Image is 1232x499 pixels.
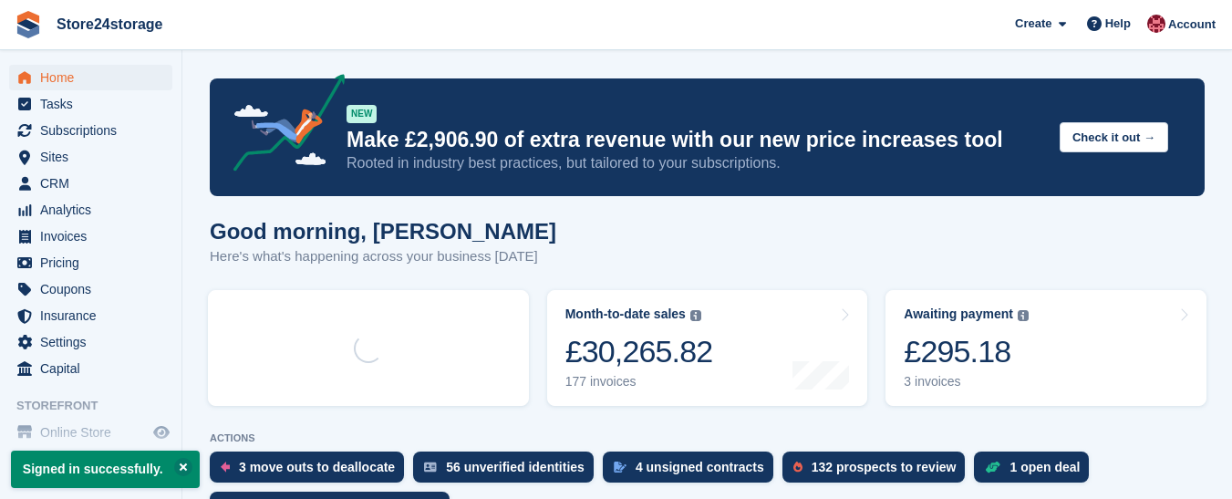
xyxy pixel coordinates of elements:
[636,460,764,474] div: 4 unsigned contracts
[16,397,181,415] span: Storefront
[210,219,556,244] h1: Good morning, [PERSON_NAME]
[347,105,377,123] div: NEW
[40,276,150,302] span: Coupons
[210,432,1205,444] p: ACTIONS
[15,11,42,38] img: stora-icon-8386f47178a22dfd0bd8f6a31ec36ba5ce8667c1dd55bd0f319d3a0aa187defe.svg
[614,462,626,473] img: contract_signature_icon-13c848040528278c33f63329250d36e43548de30e8caae1d1a13099fd9432cc5.svg
[812,460,957,474] div: 132 prospects to review
[565,374,713,390] div: 177 invoices
[1168,16,1216,34] span: Account
[9,197,172,223] a: menu
[347,153,1045,173] p: Rooted in industry best practices, but tailored to your subscriptions.
[9,171,172,196] a: menu
[347,127,1045,153] p: Make £2,906.90 of extra revenue with our new price increases tool
[1147,15,1165,33] img: Mandy Huges
[413,452,603,492] a: 56 unverified identities
[985,461,1000,473] img: deal-1b604bf984904fb50ccaf53a9ad4b4a5d6e5aea283cecdc64d6e3604feb123c2.svg
[11,451,200,488] p: Signed in successfully.
[565,307,686,322] div: Month-to-date sales
[40,224,150,249] span: Invoices
[9,276,172,302] a: menu
[565,333,713,370] div: £30,265.82
[40,91,150,117] span: Tasks
[9,144,172,170] a: menu
[904,307,1013,322] div: Awaiting payment
[40,420,150,445] span: Online Store
[150,421,172,443] a: Preview store
[446,460,585,474] div: 56 unverified identities
[690,310,701,321] img: icon-info-grey-7440780725fd019a000dd9b08b2336e03edf1995a4989e88bcd33f0948082b44.svg
[603,452,782,492] a: 4 unsigned contracts
[40,356,150,381] span: Capital
[9,250,172,275] a: menu
[9,91,172,117] a: menu
[1018,310,1029,321] img: icon-info-grey-7440780725fd019a000dd9b08b2336e03edf1995a4989e88bcd33f0948082b44.svg
[40,65,150,90] span: Home
[9,420,172,445] a: menu
[210,246,556,267] p: Here's what's happening across your business [DATE]
[239,460,395,474] div: 3 move outs to deallocate
[9,224,172,249] a: menu
[40,171,150,196] span: CRM
[547,290,868,406] a: Month-to-date sales £30,265.82 177 invoices
[40,197,150,223] span: Analytics
[40,329,150,355] span: Settings
[782,452,975,492] a: 132 prospects to review
[9,356,172,381] a: menu
[1105,15,1131,33] span: Help
[1015,15,1051,33] span: Create
[1060,122,1168,152] button: Check it out →
[9,118,172,143] a: menu
[9,329,172,355] a: menu
[904,374,1029,390] div: 3 invoices
[40,250,150,275] span: Pricing
[424,462,437,473] img: verify_identity-adf6edd0f0f0b5bbfe63781bf79b02c33cf7c696d77639b501bdc392416b5a36.svg
[40,144,150,170] span: Sites
[974,452,1098,492] a: 1 open deal
[1009,460,1080,474] div: 1 open deal
[210,452,413,492] a: 3 move outs to deallocate
[9,303,172,328] a: menu
[9,65,172,90] a: menu
[904,333,1029,370] div: £295.18
[49,9,171,39] a: Store24storage
[40,303,150,328] span: Insurance
[885,290,1206,406] a: Awaiting payment £295.18 3 invoices
[218,74,346,178] img: price-adjustments-announcement-icon-8257ccfd72463d97f412b2fc003d46551f7dbcb40ab6d574587a9cd5c0d94...
[40,118,150,143] span: Subscriptions
[221,462,230,473] img: move_outs_to_deallocate_icon-f764333ba52eb49d3ac5e1228854f67142a1ed5810a6f6cc68b1a99e826820c5.svg
[793,462,802,473] img: prospect-51fa495bee0391a8d652442698ab0144808aea92771e9ea1ae160a38d050c398.svg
